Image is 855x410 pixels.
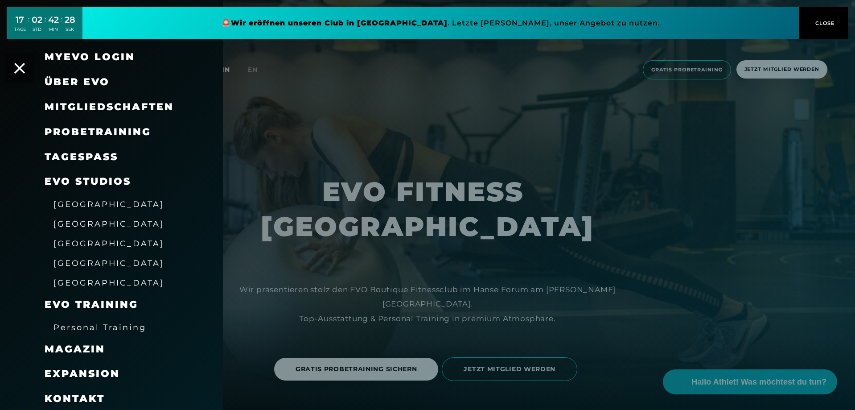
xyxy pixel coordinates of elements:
div: 17 [14,13,26,26]
div: SEK [65,26,75,33]
div: : [61,14,62,38]
div: : [28,14,29,38]
div: 42 [48,13,59,26]
div: MIN [48,26,59,33]
div: : [45,14,46,38]
div: TAGE [14,26,26,33]
button: CLOSE [799,7,848,39]
span: Über EVO [45,76,110,88]
div: 02 [32,13,42,26]
div: STD [32,26,42,33]
div: 28 [65,13,75,26]
a: MyEVO Login [45,51,135,63]
span: CLOSE [813,19,835,27]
